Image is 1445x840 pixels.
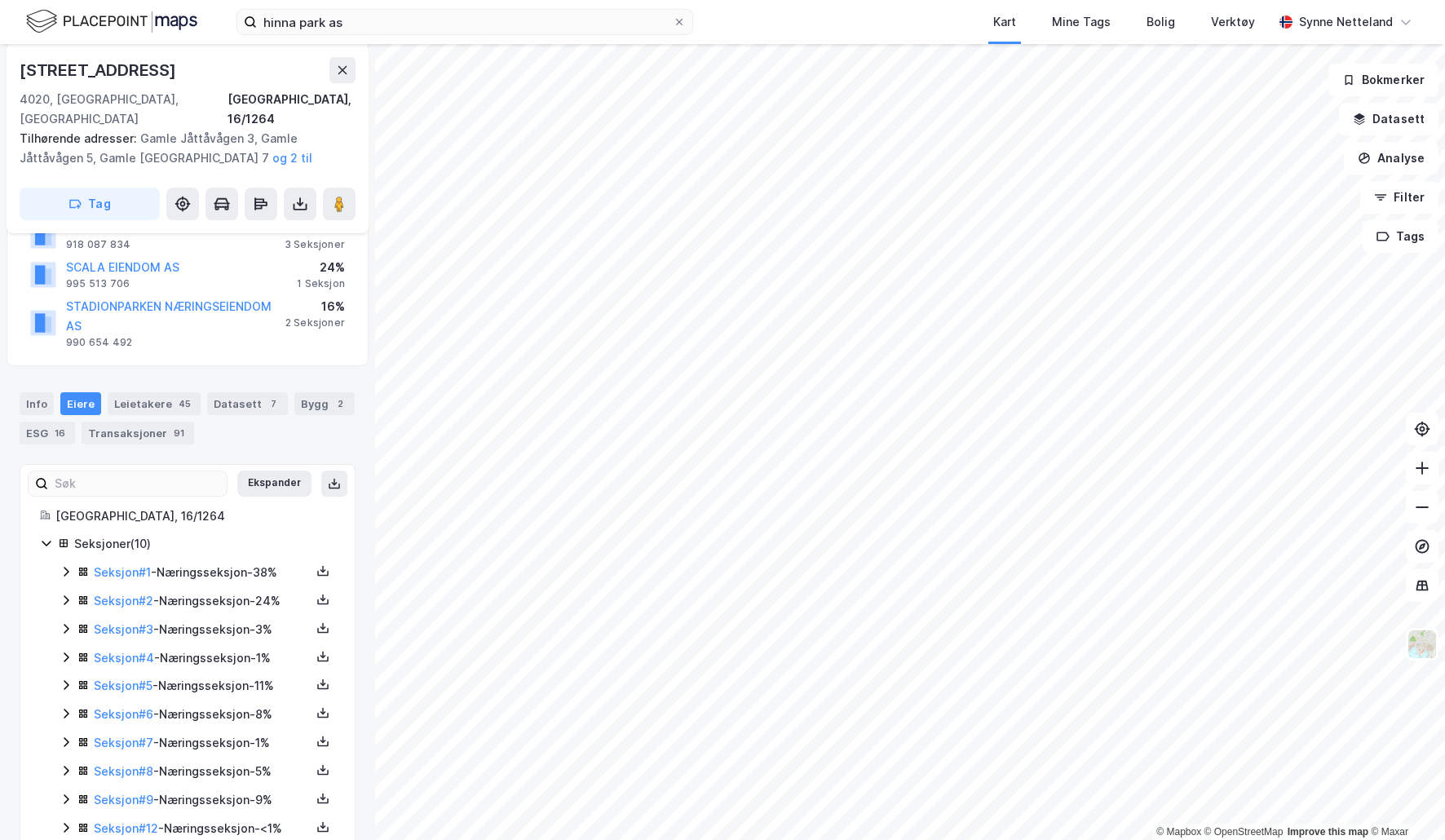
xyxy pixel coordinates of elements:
div: 918 087 834 [66,238,130,251]
div: ESG [20,422,75,444]
div: - Næringsseksjon - 1% [94,733,311,753]
div: [GEOGRAPHIC_DATA], 16/1264 [228,90,356,129]
div: Gamle Jåttåvågen 3, Gamle Jåttåvågen 5, Gamle [GEOGRAPHIC_DATA] 7 [20,129,342,168]
button: Analyse [1344,142,1438,175]
a: Seksjon#1 [94,565,151,579]
a: Seksjon#3 [94,622,153,636]
div: Bygg [294,392,355,415]
div: - Næringsseksjon - 8% [94,705,311,724]
div: - Næringsseksjon - 3% [94,620,311,639]
a: Seksjon#5 [94,679,152,692]
input: Søk [48,471,227,496]
button: Tag [20,188,160,220]
div: 45 [175,396,194,412]
div: 3 Seksjoner [285,238,345,251]
div: Eiere [60,392,101,415]
div: - Næringsseksjon - 11% [94,676,311,696]
iframe: Chat Widget [1363,762,1445,840]
img: Z [1407,629,1438,660]
a: Mapbox [1156,826,1201,838]
div: 2 Seksjoner [285,316,345,329]
a: Seksjon#2 [94,594,153,608]
div: Datasett [207,392,288,415]
div: Bolig [1147,12,1175,32]
div: - Næringsseksjon - 5% [94,762,311,781]
div: 995 513 706 [66,277,130,290]
div: 990 654 492 [66,336,132,349]
button: Ekspander [237,471,312,497]
a: Seksjon#8 [94,764,153,778]
div: 2 [332,396,348,412]
div: Mine Tags [1052,12,1111,32]
div: 16% [285,297,345,316]
a: Seksjon#9 [94,793,153,807]
div: Kart [993,12,1016,32]
div: 16 [51,425,68,441]
div: Kontrollprogram for chat [1363,762,1445,840]
button: Filter [1360,181,1438,214]
div: - Næringsseksjon - 38% [94,563,311,582]
div: - Næringsseksjon - 9% [94,790,311,810]
button: Bokmerker [1328,64,1438,96]
div: - Næringsseksjon - 1% [94,648,311,668]
div: - Næringsseksjon - 24% [94,591,311,611]
button: Tags [1363,220,1438,253]
a: Seksjon#12 [94,821,158,835]
div: [STREET_ADDRESS] [20,57,179,83]
div: Transaksjoner [82,422,194,444]
div: Seksjoner ( 10 ) [74,534,335,554]
button: Datasett [1339,103,1438,135]
div: 7 [265,396,281,412]
a: Seksjon#7 [94,736,153,749]
div: 91 [170,425,188,441]
a: Seksjon#6 [94,707,153,721]
div: Synne Netteland [1299,12,1393,32]
div: Leietakere [108,392,201,415]
a: Seksjon#4 [94,651,154,665]
input: Søk på adresse, matrikkel, gårdeiere, leietakere eller personer [257,10,673,34]
img: logo.f888ab2527a4732fd821a326f86c7f29.svg [26,7,197,36]
div: [GEOGRAPHIC_DATA], 16/1264 [55,506,335,526]
span: Tilhørende adresser: [20,131,140,145]
div: 4020, [GEOGRAPHIC_DATA], [GEOGRAPHIC_DATA] [20,90,228,129]
div: Verktøy [1211,12,1255,32]
div: 1 Seksjon [297,277,345,290]
div: 24% [297,258,345,277]
div: Info [20,392,54,415]
div: - Næringsseksjon - <1% [94,819,311,838]
a: OpenStreetMap [1204,826,1284,838]
a: Improve this map [1288,826,1368,838]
